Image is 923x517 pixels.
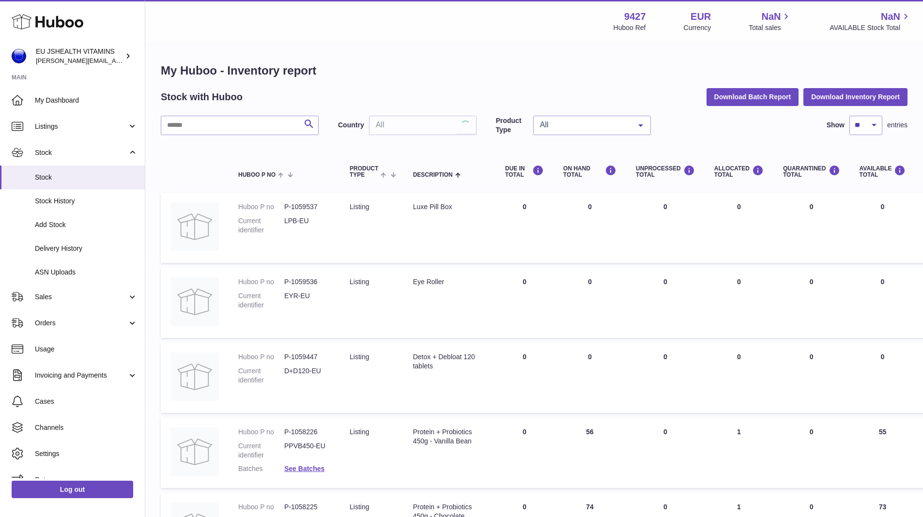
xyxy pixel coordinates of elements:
span: Total sales [749,23,792,32]
span: listing [350,503,369,511]
td: 0 [626,193,705,263]
span: AVAILABLE Stock Total [830,23,911,32]
span: Huboo P no [238,172,276,178]
span: Invoicing and Payments [35,371,127,380]
button: Download Inventory Report [803,88,908,106]
div: EU JSHEALTH VITAMINS [36,47,123,65]
span: listing [350,278,369,286]
img: laura@jessicasepel.com [12,49,26,63]
td: 0 [554,193,626,263]
span: Cases [35,397,138,406]
label: Country [338,121,364,130]
a: NaN Total sales [749,10,792,32]
td: 0 [495,418,554,488]
td: 0 [850,343,916,413]
dt: Current identifier [238,291,284,310]
label: Show [827,121,845,130]
dd: P-1059537 [284,202,330,212]
span: All [538,120,631,130]
dt: Current identifier [238,441,284,460]
span: listing [350,203,369,211]
span: Description [413,172,453,178]
span: Stock History [35,197,138,206]
div: UNPROCESSED Total [636,165,695,178]
span: Returns [35,475,138,485]
a: Log out [12,481,133,498]
td: 0 [495,343,554,413]
span: entries [887,121,908,130]
span: 0 [810,503,814,511]
td: 0 [705,268,773,338]
td: 0 [626,343,705,413]
td: 0 [626,268,705,338]
div: Currency [684,23,711,32]
div: AVAILABLE Total [860,165,906,178]
dd: P-1058226 [284,427,330,437]
span: 0 [810,428,814,436]
span: My Dashboard [35,96,138,105]
div: Protein + Probiotics 450g - Vanilla Bean [413,427,486,446]
span: Add Stock [35,220,138,229]
td: 0 [850,268,916,338]
dt: Huboo P no [238,277,284,287]
span: NaN [881,10,900,23]
dd: PPVB450-EU [284,441,330,460]
span: NaN [761,10,781,23]
td: 0 [495,193,554,263]
td: 0 [705,193,773,263]
a: See Batches [284,465,324,472]
h2: Stock with Huboo [161,91,243,104]
dd: P-1059447 [284,352,330,362]
div: QUARANTINED Total [783,165,840,178]
td: 0 [850,193,916,263]
span: Listings [35,122,127,131]
dt: Huboo P no [238,202,284,212]
div: DUE IN TOTAL [505,165,544,178]
td: 1 [705,418,773,488]
img: product image [170,202,219,251]
span: Orders [35,319,127,328]
dd: LPB-EU [284,216,330,235]
td: 0 [705,343,773,413]
span: Stock [35,148,127,157]
img: product image [170,352,219,401]
dd: P-1058225 [284,502,330,512]
span: Stock [35,173,138,182]
div: Huboo Ref [614,23,646,32]
td: 0 [554,343,626,413]
dt: Current identifier [238,216,284,235]
div: Luxe Pill Box [413,202,486,212]
div: Detox + Debloat 120 tablets [413,352,486,371]
button: Download Batch Report [707,88,799,106]
span: 0 [810,278,814,286]
dt: Batches [238,464,284,473]
span: listing [350,353,369,361]
span: Product Type [350,166,378,178]
td: 56 [554,418,626,488]
h1: My Huboo - Inventory report [161,63,908,78]
span: ASN Uploads [35,268,138,277]
div: Eye Roller [413,277,486,287]
dt: Current identifier [238,366,284,385]
td: 0 [554,268,626,338]
dd: P-1059536 [284,277,330,287]
dt: Huboo P no [238,352,284,362]
span: Settings [35,449,138,458]
img: product image [170,277,219,326]
span: Usage [35,345,138,354]
dt: Huboo P no [238,502,284,512]
img: product image [170,427,219,476]
div: ON HAND Total [563,165,616,178]
span: Delivery History [35,244,138,253]
strong: 9427 [624,10,646,23]
dd: EYR-EU [284,291,330,310]
dd: D+D120-EU [284,366,330,385]
a: NaN AVAILABLE Stock Total [830,10,911,32]
span: 0 [810,203,814,211]
span: Sales [35,292,127,302]
dt: Huboo P no [238,427,284,437]
td: 55 [850,418,916,488]
span: listing [350,428,369,436]
label: Product Type [496,116,528,135]
span: [PERSON_NAME][EMAIL_ADDRESS][DOMAIN_NAME] [36,57,194,64]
